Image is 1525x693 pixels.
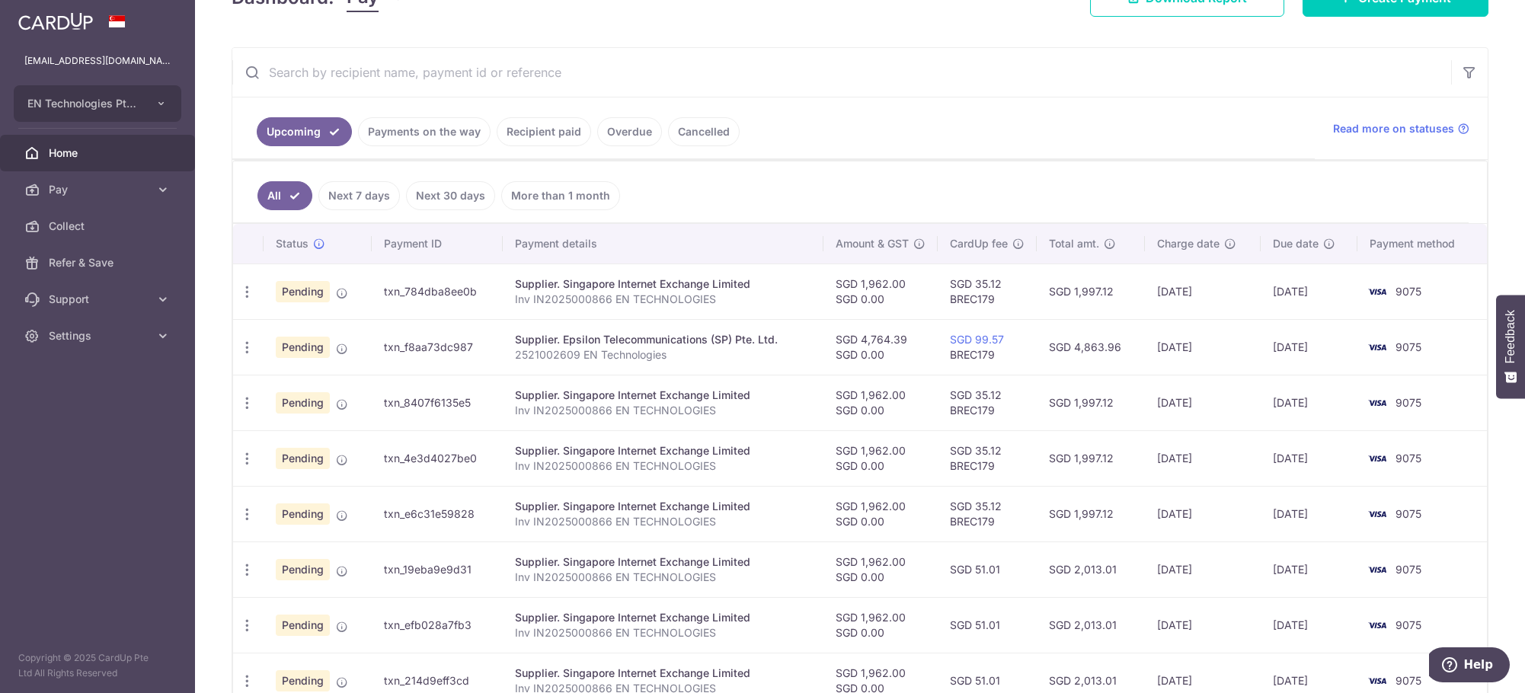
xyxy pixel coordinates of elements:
p: Inv IN2025000866 EN TECHNOLOGIES [515,625,811,640]
img: Bank Card [1362,394,1392,412]
img: Bank Card [1362,672,1392,690]
td: SGD 2,013.01 [1037,541,1145,597]
th: Payment details [503,224,823,263]
td: [DATE] [1261,541,1357,597]
td: txn_e6c31e59828 [372,486,503,541]
span: Pending [276,281,330,302]
a: Upcoming [257,117,352,146]
th: Payment method [1357,224,1487,263]
p: Inv IN2025000866 EN TECHNOLOGIES [515,514,811,529]
span: Pay [49,182,149,197]
div: Supplier. Epsilon Telecommunications (SP) Pte. Ltd. [515,332,811,347]
a: Read more on statuses [1333,121,1469,136]
span: Settings [49,328,149,343]
td: [DATE] [1261,597,1357,653]
span: 9075 [1396,396,1421,409]
div: Supplier. Singapore Internet Exchange Limited [515,388,811,403]
iframe: Opens a widget where you can find more information [1429,647,1510,685]
td: txn_4e3d4027be0 [372,430,503,486]
span: 9075 [1396,563,1421,576]
span: Collect [49,219,149,234]
td: SGD 35.12 BREC179 [938,430,1037,486]
span: Amount & GST [836,236,909,251]
span: Pending [276,392,330,414]
td: SGD 4,863.96 [1037,319,1145,375]
a: Recipient paid [497,117,591,146]
td: [DATE] [1261,486,1357,541]
img: Bank Card [1362,449,1392,468]
span: 9075 [1396,452,1421,465]
span: Feedback [1504,310,1517,363]
span: 9075 [1396,285,1421,298]
span: Support [49,292,149,307]
td: SGD 2,013.01 [1037,597,1145,653]
td: [DATE] [1145,486,1261,541]
img: Bank Card [1362,560,1392,579]
span: 9075 [1396,507,1421,520]
span: EN Technologies Pte Ltd [27,96,140,111]
td: txn_f8aa73dc987 [372,319,503,375]
div: Supplier. Singapore Internet Exchange Limited [515,276,811,292]
td: [DATE] [1145,597,1261,653]
td: [DATE] [1145,541,1261,597]
span: Pending [276,615,330,636]
td: [DATE] [1261,430,1357,486]
img: CardUp [18,12,93,30]
td: [DATE] [1145,319,1261,375]
td: [DATE] [1261,263,1357,319]
td: SGD 1,997.12 [1037,430,1145,486]
td: [DATE] [1145,430,1261,486]
img: Bank Card [1362,616,1392,634]
a: Cancelled [668,117,740,146]
td: SGD 1,962.00 SGD 0.00 [823,375,938,430]
span: Refer & Save [49,255,149,270]
button: Feedback - Show survey [1496,295,1525,398]
td: SGD 35.12 BREC179 [938,263,1037,319]
td: SGD 1,962.00 SGD 0.00 [823,597,938,653]
td: SGD 1,997.12 [1037,375,1145,430]
div: Supplier. Singapore Internet Exchange Limited [515,554,811,570]
td: SGD 1,962.00 SGD 0.00 [823,263,938,319]
td: SGD 4,764.39 SGD 0.00 [823,319,938,375]
span: 9075 [1396,340,1421,353]
p: Inv IN2025000866 EN TECHNOLOGIES [515,570,811,585]
td: txn_efb028a7fb3 [372,597,503,653]
span: Home [49,145,149,161]
p: Inv IN2025000866 EN TECHNOLOGIES [515,292,811,307]
td: SGD 1,997.12 [1037,486,1145,541]
td: SGD 1,962.00 SGD 0.00 [823,541,938,597]
button: EN Technologies Pte Ltd [14,85,181,122]
td: txn_19eba9e9d31 [372,541,503,597]
td: SGD 1,997.12 [1037,263,1145,319]
div: Supplier. Singapore Internet Exchange Limited [515,666,811,681]
td: SGD 35.12 BREC179 [938,486,1037,541]
span: Pending [276,337,330,358]
a: Next 30 days [406,181,495,210]
img: Bank Card [1362,338,1392,356]
a: More than 1 month [501,181,620,210]
th: Payment ID [372,224,503,263]
a: SGD 99.57 [950,333,1004,346]
span: Total amt. [1049,236,1099,251]
div: Supplier. Singapore Internet Exchange Limited [515,499,811,514]
img: Bank Card [1362,283,1392,301]
td: txn_784dba8ee0b [372,263,503,319]
span: Status [276,236,309,251]
td: [DATE] [1261,319,1357,375]
span: 9075 [1396,674,1421,687]
td: SGD 35.12 BREC179 [938,375,1037,430]
span: Pending [276,448,330,469]
td: BREC179 [938,319,1037,375]
span: Read more on statuses [1333,121,1454,136]
div: Supplier. Singapore Internet Exchange Limited [515,610,811,625]
td: SGD 1,962.00 SGD 0.00 [823,486,938,541]
a: Next 7 days [318,181,400,210]
span: CardUp fee [950,236,1008,251]
p: [EMAIL_ADDRESS][DOMAIN_NAME] [24,53,171,69]
p: Inv IN2025000866 EN TECHNOLOGIES [515,458,811,474]
span: Charge date [1157,236,1220,251]
span: Pending [276,503,330,525]
p: Inv IN2025000866 EN TECHNOLOGIES [515,403,811,418]
td: txn_8407f6135e5 [372,375,503,430]
td: [DATE] [1261,375,1357,430]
